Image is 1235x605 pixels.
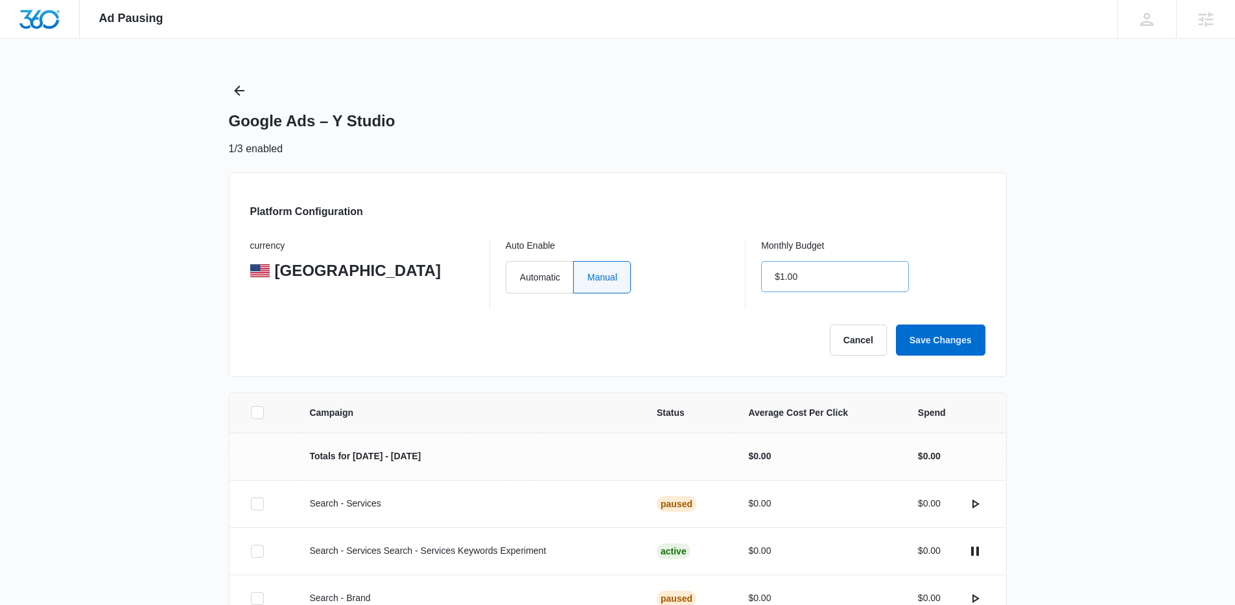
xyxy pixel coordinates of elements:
p: [GEOGRAPHIC_DATA] [275,261,441,280]
p: Totals for [DATE] - [DATE] [309,450,626,463]
p: 1/3 enabled [229,141,283,157]
p: Monthly Budget [761,240,985,252]
label: Automatic [506,261,573,293]
button: Back [229,80,250,101]
p: currency [250,240,474,252]
span: Campaign [309,406,626,420]
div: Paused [657,496,696,512]
h3: Platform Configuration [250,204,363,220]
p: Auto Enable [506,240,729,252]
label: Manual [573,261,631,293]
button: Cancel [830,325,887,356]
p: $0.00 [918,497,941,510]
p: $0.00 [918,591,941,605]
p: Search - Services [309,497,626,510]
p: $0.00 [918,450,941,463]
p: $0.00 [748,544,886,558]
button: actions.pause [965,541,985,562]
p: Search - Services Search - Services Keywords Experiment [309,544,626,558]
input: $100.00 [761,261,909,292]
img: United States [250,264,270,277]
p: $0.00 [918,544,941,558]
p: $0.00 [748,591,886,605]
span: Ad Pausing [99,12,163,25]
span: Spend [918,406,985,420]
p: Search - Brand [309,591,626,605]
p: $0.00 [748,450,886,463]
button: actions.activate [965,494,985,514]
span: Status [657,406,717,420]
h1: Google Ads – Y Studio [229,111,395,131]
span: Average Cost Per Click [748,406,886,420]
button: Save Changes [896,325,985,356]
div: Active [657,543,690,559]
p: $0.00 [748,497,886,510]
